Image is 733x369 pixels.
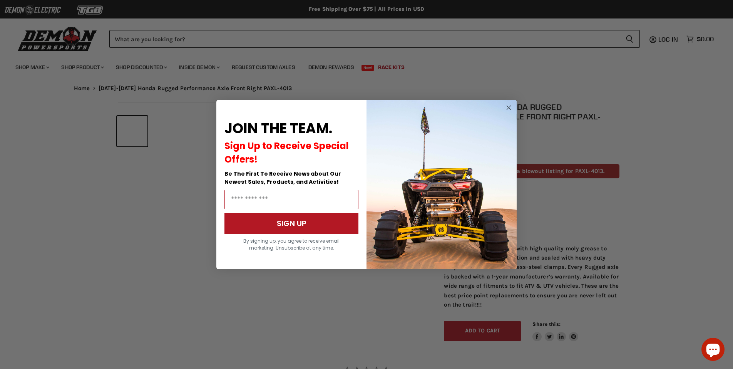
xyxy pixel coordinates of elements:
[243,238,340,251] span: By signing up, you agree to receive email marketing. Unsubscribe at any time.
[224,190,358,209] input: Email Address
[224,119,332,138] span: JOIN THE TEAM.
[224,139,349,166] span: Sign Up to Receive Special Offers!
[504,103,514,112] button: Close dialog
[699,338,727,363] inbox-online-store-chat: Shopify online store chat
[224,213,358,234] button: SIGN UP
[224,170,341,186] span: Be The First To Receive News about Our Newest Sales, Products, and Activities!
[366,100,517,269] img: a9095488-b6e7-41ba-879d-588abfab540b.jpeg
